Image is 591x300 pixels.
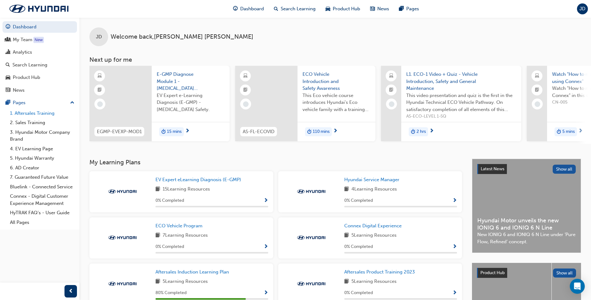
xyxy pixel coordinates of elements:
span: Latest News [481,166,504,172]
span: E-GMP Diagnose Module 1 - [MEDICAL_DATA] Safety [157,71,225,92]
span: duration-icon [307,128,312,136]
span: book-icon [344,278,349,286]
span: 7 Learning Resources [163,232,208,240]
button: Show Progress [264,243,268,251]
span: 80 % Completed [155,289,187,297]
span: 0 % Completed [155,197,184,204]
span: book-icon [155,278,160,286]
button: Show Progress [264,197,268,205]
h3: My Learning Plans [89,159,462,166]
img: Trak [294,188,328,195]
span: Search Learning [281,5,316,12]
span: next-icon [578,128,583,134]
span: 0 % Completed [344,243,373,250]
div: Tooltip anchor [33,37,44,43]
a: Latest NewsShow all [477,164,576,174]
span: EV Expert eLearning Diagnosis (E-GMP) [155,177,241,182]
a: ECO Vehicle Program [155,222,205,230]
span: Dashboard [240,5,264,12]
span: ECO Vehicle Introduction and Safety Awareness [303,71,370,92]
a: Analytics [2,46,77,58]
button: Show all [553,269,576,278]
span: guage-icon [6,24,10,30]
span: EGMP-EVEXP-MOD1 [97,128,142,135]
span: 15 mins [167,128,182,135]
a: Bluelink - Connected Service [7,182,77,192]
button: JD [577,3,588,14]
span: next-icon [429,128,434,134]
span: people-icon [6,37,10,43]
a: car-iconProduct Hub [321,2,365,15]
a: AS-FL-ECOVIDECO Vehicle Introduction and Safety AwarenessThis Eco vehicle course introduces Hyund... [235,66,375,141]
div: Product Hub [13,74,40,81]
a: 3. Hyundai Motor Company Brand [7,128,77,144]
span: pages-icon [6,100,10,106]
span: Pages [406,5,419,12]
span: search-icon [6,62,10,68]
span: pages-icon [399,5,404,13]
img: Trak [105,235,140,241]
span: next-icon [185,128,190,134]
span: duration-icon [557,128,561,136]
span: News [377,5,389,12]
span: booktick-icon [535,86,539,94]
a: Aftersales Induction Learning Plan [155,269,231,276]
a: 4. EV Learning Page [7,144,77,154]
a: HyTRAK FAQ's - User Guide [7,208,77,218]
span: learningResourceType_ELEARNING-icon [243,72,248,80]
span: JD [579,5,585,12]
img: Trak [105,281,140,287]
span: book-icon [155,232,160,240]
span: learningResourceType_ELEARNING-icon [98,72,102,80]
span: learningRecordVerb_NONE-icon [243,101,249,107]
span: Hyundai Service Manager [344,177,399,182]
a: Connex - Digital Customer Experience Management [7,191,77,208]
span: car-icon [326,5,330,13]
span: laptop-icon [535,72,539,80]
span: Hyundai Motor unveils the new IONIQ 6 and IONIQ 6 N Line [477,217,576,231]
span: Product Hub [333,5,360,12]
span: Show Progress [264,244,268,250]
span: New IONIQ 6 and IONIQ 6 N Line under ‘Pure Flow, Refined’ concept. [477,231,576,245]
a: Search Learning [2,59,77,71]
span: laptop-icon [389,72,393,80]
span: 0 % Completed [155,243,184,250]
span: 5 Learning Resources [351,232,397,240]
a: Aftersales Product Training 2023 [344,269,417,276]
span: Aftersales Induction Learning Plan [155,269,229,275]
span: next-icon [333,128,338,134]
a: 1. Aftersales Training [7,109,77,118]
div: News [13,87,25,94]
span: book-icon [155,186,160,193]
span: duration-icon [161,128,166,136]
span: duration-icon [411,128,415,136]
div: My Team [13,36,32,43]
span: up-icon [70,99,74,107]
a: Product Hub [2,72,77,83]
span: Show Progress [452,244,457,250]
span: Show Progress [264,290,268,296]
span: AS-FL-ECOVID [243,128,274,135]
button: Show all [553,165,576,174]
a: 2. Sales Training [7,118,77,128]
span: ECO Vehicle Program [155,223,203,229]
span: prev-icon [69,288,73,295]
span: Show Progress [452,290,457,296]
span: 110 mins [313,128,330,135]
img: Trak [294,281,328,287]
span: AS-ECO-LEVEL 1-SQ [406,113,516,120]
button: Show Progress [452,243,457,251]
span: L1. ECO-1 Video + Quiz - Vehicle Introduction, Safety and General Maintenance [406,71,516,92]
span: 5 Learning Resources [163,278,208,286]
span: learningRecordVerb_NONE-icon [389,101,394,107]
a: guage-iconDashboard [228,2,269,15]
span: search-icon [274,5,278,13]
span: Welcome back , [PERSON_NAME] [PERSON_NAME] [111,33,253,41]
img: Trak [3,2,75,15]
span: Product Hub [480,270,505,275]
button: Show Progress [452,289,457,297]
span: news-icon [6,88,10,93]
span: JD [96,33,102,41]
span: car-icon [6,75,10,80]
